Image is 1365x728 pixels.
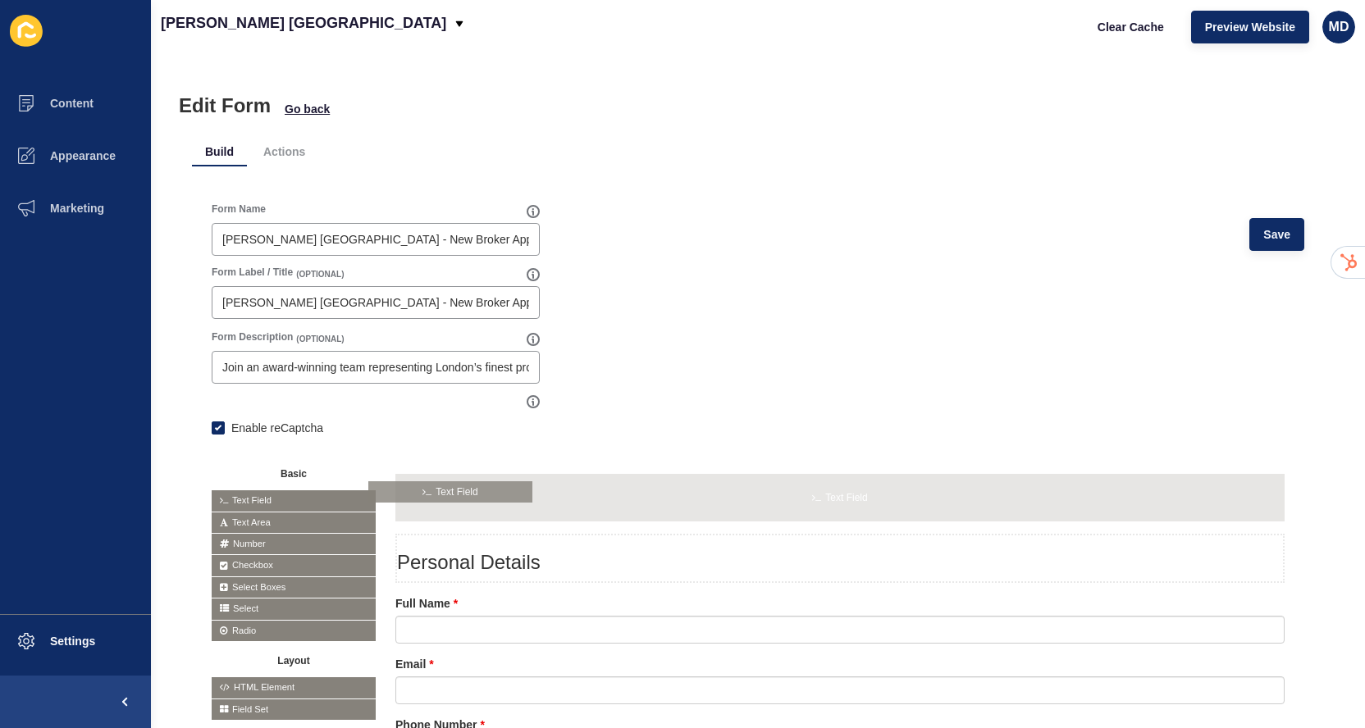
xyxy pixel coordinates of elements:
[212,699,376,720] span: Field Set
[212,202,266,216] label: Form Name
[212,462,376,482] button: Basic
[296,269,344,280] span: (OPTIONAL)
[1191,11,1309,43] button: Preview Website
[231,420,323,436] label: Enable reCaptcha
[368,481,532,502] span: Text Field
[1329,19,1349,35] span: MD
[179,94,271,117] h1: Edit Form
[192,137,247,166] li: Build
[1084,11,1178,43] button: Clear Cache
[395,474,1285,521] span: Text Field
[296,334,344,345] span: (OPTIONAL)
[212,490,376,511] span: Text Field
[397,552,1283,573] h3: Personal Details
[285,101,330,117] span: Go back
[161,2,446,43] p: [PERSON_NAME] [GEOGRAPHIC_DATA]
[1205,19,1295,35] span: Preview Website
[212,266,293,279] label: Form Label / Title
[250,137,318,166] li: Actions
[284,101,331,117] button: Go back
[212,534,376,554] span: Number
[212,621,376,641] span: Radio
[1098,19,1164,35] span: Clear Cache
[395,656,434,672] label: Email
[212,649,376,669] button: Layout
[212,598,376,619] span: Select
[212,577,376,598] span: Select Boxes
[212,330,293,344] label: Form Description
[212,677,376,698] span: HTML Element
[212,555,376,576] span: Checkbox
[212,512,376,533] span: Text Area
[1249,218,1304,251] button: Save
[395,595,458,612] label: Full Name
[1263,226,1290,243] span: Save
